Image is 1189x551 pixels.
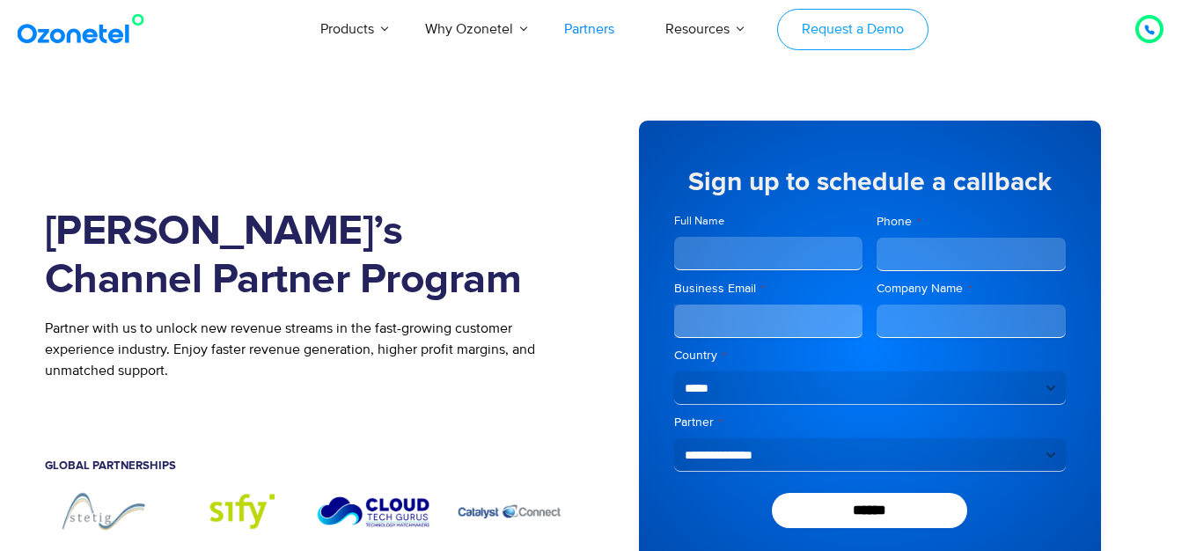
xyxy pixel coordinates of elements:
[674,414,1066,431] label: Partner
[674,347,1066,364] label: Country
[315,489,433,533] div: 6 / 7
[451,489,569,533] img: CatalystConnect
[45,208,569,305] h1: [PERSON_NAME]’s Channel Partner Program
[315,489,433,533] img: CloubTech
[45,460,569,472] h5: Global Partnerships
[877,213,1066,231] label: Phone
[45,489,569,533] div: Image Carousel
[674,169,1066,195] h5: Sign up to schedule a callback
[45,489,163,533] div: 4 / 7
[180,489,297,533] div: 5 / 7
[180,489,297,533] img: Sify
[451,489,569,533] div: 7 / 7
[877,280,1066,298] label: Company Name
[674,213,863,230] label: Full Name
[45,489,163,533] img: Stetig
[777,9,928,50] a: Request a Demo
[674,280,863,298] label: Business Email
[45,318,569,381] p: Partner with us to unlock new revenue streams in the fast-growing customer experience industry. E...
